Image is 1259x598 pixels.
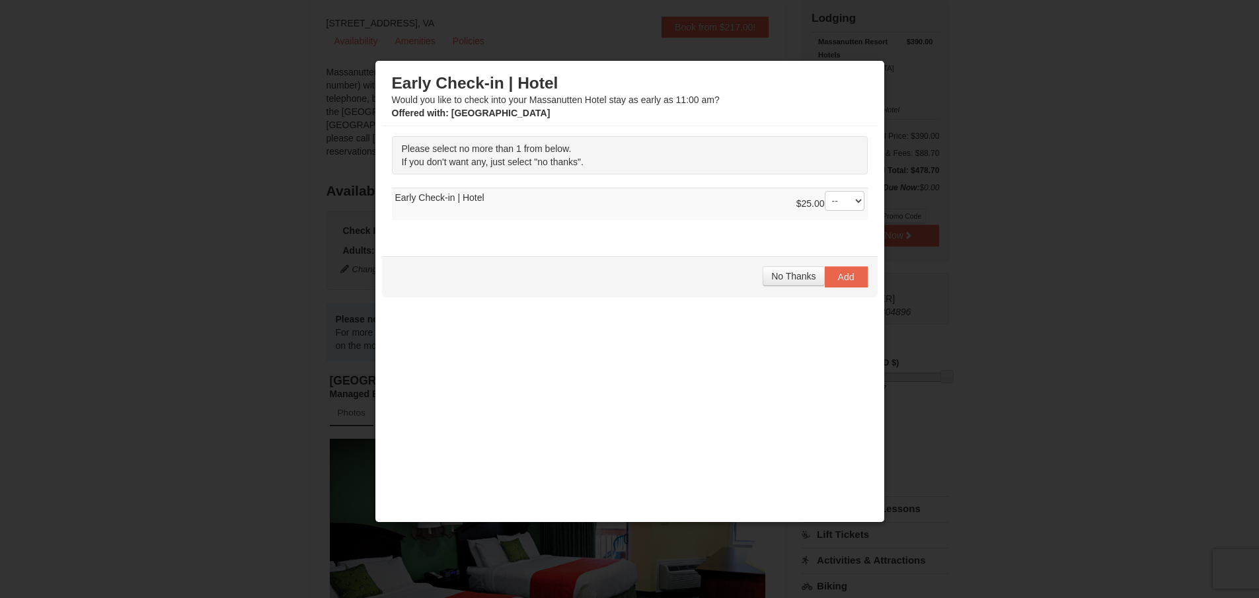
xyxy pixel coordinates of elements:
h3: Early Check-in | Hotel [392,73,868,93]
button: No Thanks [763,266,824,286]
button: Add [825,266,868,287]
div: Would you like to check into your Massanutten Hotel stay as early as 11:00 am? [392,73,868,120]
span: No Thanks [771,271,816,281]
td: Early Check-in | Hotel [392,188,868,220]
span: Add [838,272,855,282]
div: $25.00 [796,191,864,217]
strong: : [GEOGRAPHIC_DATA] [392,108,551,118]
span: If you don't want any, just select "no thanks". [402,157,584,167]
span: Please select no more than 1 from below. [402,143,572,154]
span: Offered with [392,108,446,118]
